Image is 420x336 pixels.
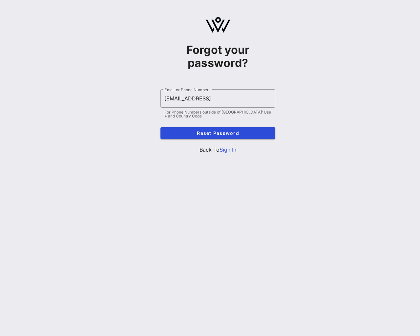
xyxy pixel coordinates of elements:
[164,110,271,118] div: For Phone Numbers outside of [GEOGRAPHIC_DATA]: Use + and Country Code
[164,87,208,92] label: Email or Phone Number
[160,146,275,154] p: Back To
[220,146,236,153] a: Sign In
[206,17,230,33] img: logo.svg
[166,130,270,136] span: Reset Password
[160,127,275,139] button: Reset Password
[160,43,275,70] h1: Forgot your password?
